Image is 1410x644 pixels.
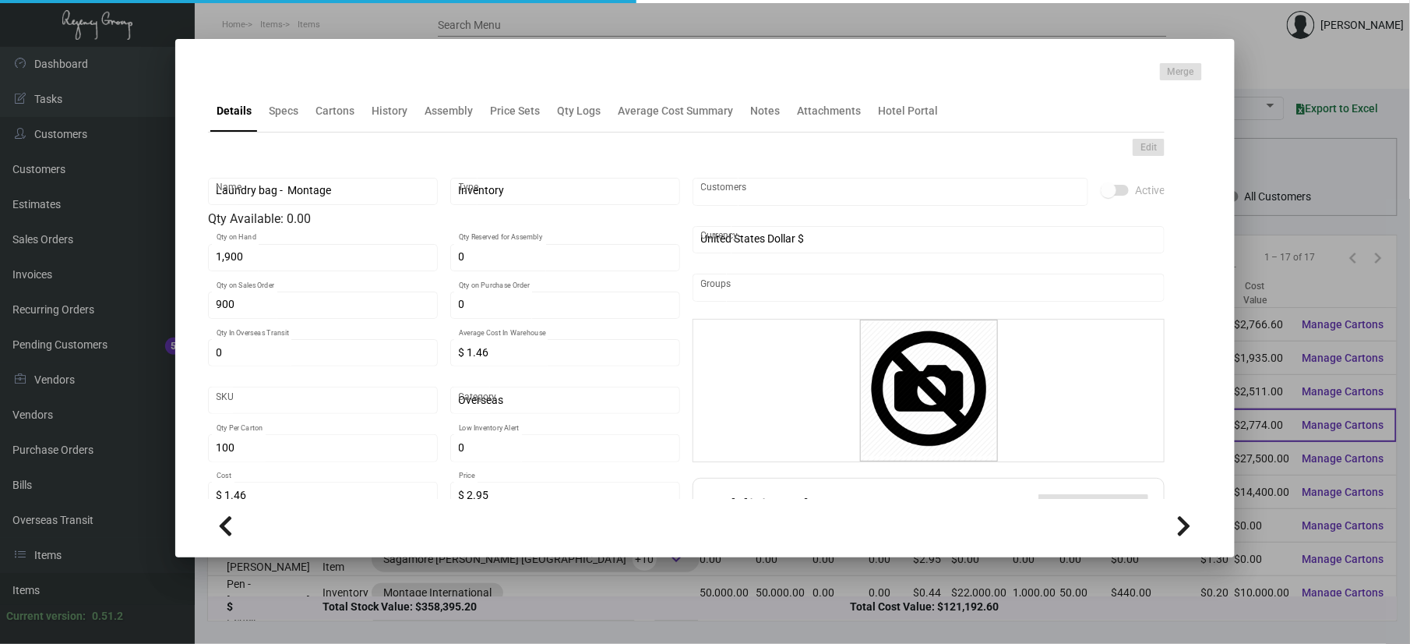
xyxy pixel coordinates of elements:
div: Hotel Portal [878,103,938,119]
h2: Additional Fees [709,494,860,522]
div: Price Sets [490,103,540,119]
div: Assembly [425,103,473,119]
div: Average Cost Summary [618,103,733,119]
div: Details [217,103,252,119]
button: Add Additional Fee [1038,494,1148,522]
div: Qty Available: 0.00 [208,210,680,228]
input: Add new.. [701,281,1157,294]
div: Attachments [797,103,861,119]
button: Edit [1133,139,1165,156]
button: Merge [1160,63,1202,80]
div: Current version: [6,608,86,625]
span: Merge [1168,65,1194,79]
input: Add new.. [701,186,1080,198]
div: Specs [269,103,298,119]
span: Active [1135,181,1165,200]
div: History [372,103,407,119]
div: 0.51.2 [92,608,123,625]
span: Edit [1140,141,1157,154]
div: Cartons [315,103,354,119]
div: Qty Logs [557,103,601,119]
div: Notes [750,103,780,119]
